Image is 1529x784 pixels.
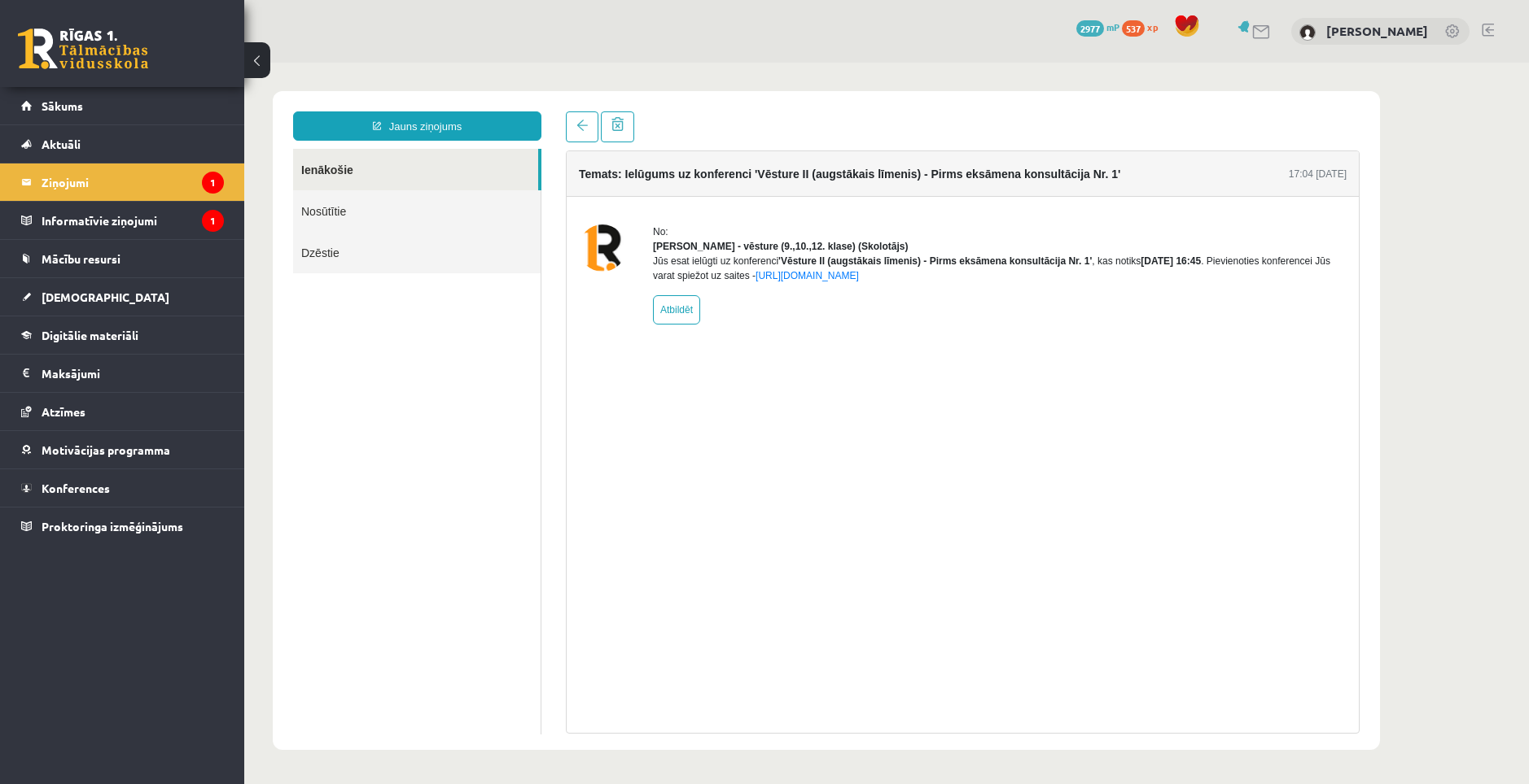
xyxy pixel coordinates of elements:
span: 2977 [1076,20,1104,37]
div: Jūs esat ielūgti uz konferenci , kas notiks . Pievienoties konferencei Jūs varat spiežot uz saites - [409,191,1102,220]
a: Informatīvie ziņojumi1 [21,202,224,239]
a: Maksājumi [21,355,224,392]
span: Digitālie materiāli [42,328,138,342]
div: No: [409,162,1102,176]
a: Proktoringa izmēģinājums [21,507,224,545]
a: 2977 mP [1076,20,1119,33]
a: Atbildēt [409,233,456,262]
a: Aktuāli [21,125,224,163]
span: Sākums [42,98,83,113]
b: 'Vēsture II (augstākais līmenis) - Pirms eksāmena konsultācija Nr. 1' [534,193,848,204]
a: Motivācijas programma [21,431,224,468]
span: Motivācijas programma [42,442,170,457]
div: 17:04 [DATE] [1045,104,1102,119]
a: [URL][DOMAIN_NAME] [511,207,615,219]
span: Mācību resursi [42,251,120,266]
a: 537 xp [1122,20,1166,33]
img: Rauls Sakne [1299,24,1316,41]
span: Konferences [42,481,110,495]
legend: Informatīvie ziņojumi [42,202,224,239]
span: 537 [1122,20,1145,37]
a: Ienākošie [49,86,294,128]
span: Aktuāli [42,137,81,151]
a: [DEMOGRAPHIC_DATA] [21,278,224,316]
span: xp [1147,20,1158,33]
a: [PERSON_NAME] [1326,23,1428,39]
a: Atzīmes [21,393,224,430]
b: [DATE] 16:45 [896,193,957,204]
span: [DEMOGRAPHIC_DATA] [42,290,169,304]
i: 1 [202,172,224,194]
a: Mācību resursi [21,240,224,277]
a: Digitālie materiāli [21,316,224,354]
span: Proktoringa izmēģinājums [42,519,183,534]
a: Nosūtītie [49,128,296,169]
a: Jauns ziņojums [49,49,297,78]
img: Kristīna Kižlo - vēsture (9.,10.,12. klase) [335,162,382,209]
a: Rīgas 1. Tālmācības vidusskola [18,28,148,69]
span: mP [1106,20,1119,33]
legend: Maksājumi [42,355,224,392]
span: Atzīmes [42,404,85,419]
legend: Ziņojumi [42,163,224,201]
a: Sākums [21,87,224,124]
i: 1 [202,210,224,232]
h4: Temats: Ielūgums uz konferenci 'Vēsture II (augstākais līmenis) - Pirms eksāmena konsultācija Nr. 1' [335,105,876,118]
strong: [PERSON_NAME] - vēsture (9.,10.,12. klase) (Skolotājs) [409,178,664,189]
a: Dzēstie [49,169,296,211]
a: Ziņojumi1 [21,163,224,201]
a: Konferences [21,469,224,507]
